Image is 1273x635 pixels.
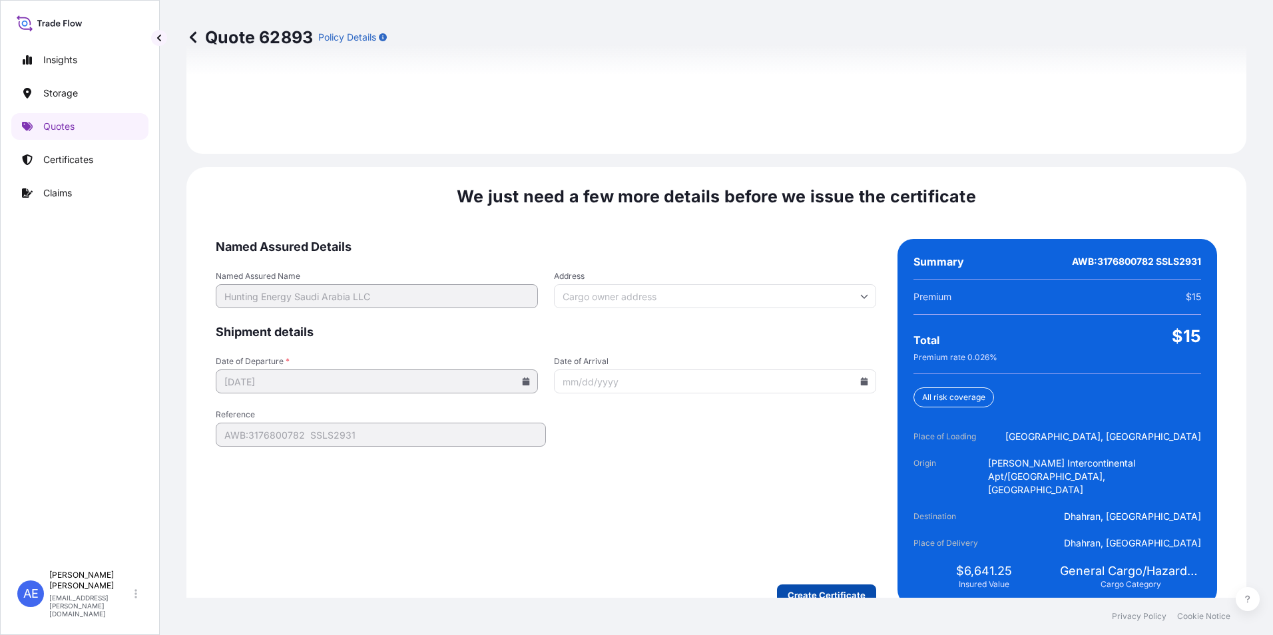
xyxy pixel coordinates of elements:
[43,87,78,100] p: Storage
[49,570,132,591] p: [PERSON_NAME] [PERSON_NAME]
[554,356,876,367] span: Date of Arrival
[43,153,93,166] p: Certificates
[216,409,546,420] span: Reference
[788,588,866,602] p: Create Certificate
[959,579,1009,590] span: Insured Value
[777,584,876,606] button: Create Certificate
[913,457,988,497] span: Origin
[554,271,876,282] span: Address
[216,271,538,282] span: Named Assured Name
[913,387,994,407] div: All risk coverage
[186,27,313,48] p: Quote 62893
[913,510,988,523] span: Destination
[216,356,538,367] span: Date of Departure
[23,587,39,600] span: AE
[216,369,538,393] input: mm/dd/yyyy
[457,186,976,207] span: We just need a few more details before we issue the certificate
[913,352,997,363] span: Premium rate 0.026 %
[913,290,951,304] span: Premium
[1060,563,1201,579] span: General Cargo/Hazardous Material
[1112,611,1166,622] a: Privacy Policy
[1005,430,1201,443] span: [GEOGRAPHIC_DATA], [GEOGRAPHIC_DATA]
[554,284,876,308] input: Cargo owner address
[1064,510,1201,523] span: Dhahran, [GEOGRAPHIC_DATA]
[1172,325,1201,347] span: $15
[956,563,1012,579] span: $6,641.25
[554,369,876,393] input: mm/dd/yyyy
[318,31,376,44] p: Policy Details
[913,255,964,268] span: Summary
[43,53,77,67] p: Insights
[216,324,876,340] span: Shipment details
[11,180,148,206] a: Claims
[913,536,988,550] span: Place of Delivery
[216,423,546,447] input: Your internal reference
[1186,290,1201,304] span: $15
[43,120,75,133] p: Quotes
[1064,536,1201,550] span: Dhahran, [GEOGRAPHIC_DATA]
[1072,255,1201,268] span: AWB:3176800782 SSLS2931
[11,80,148,106] a: Storage
[216,239,876,255] span: Named Assured Details
[11,146,148,173] a: Certificates
[11,113,148,140] a: Quotes
[11,47,148,73] a: Insights
[49,594,132,618] p: [EMAIL_ADDRESS][PERSON_NAME][DOMAIN_NAME]
[988,457,1201,497] span: [PERSON_NAME] Intercontinental Apt/[GEOGRAPHIC_DATA], [GEOGRAPHIC_DATA]
[43,186,72,200] p: Claims
[913,333,939,347] span: Total
[1177,611,1230,622] a: Cookie Notice
[1101,579,1161,590] span: Cargo Category
[913,430,988,443] span: Place of Loading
